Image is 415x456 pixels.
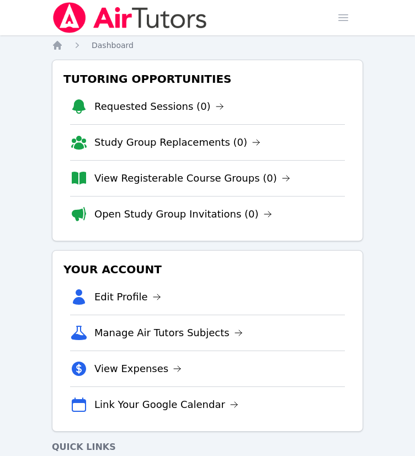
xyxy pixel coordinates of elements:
h4: Quick Links [52,441,363,454]
a: Study Group Replacements (0) [94,135,260,150]
nav: Breadcrumb [52,40,363,51]
h3: Tutoring Opportunities [61,69,354,89]
a: View Registerable Course Groups (0) [94,171,290,186]
span: Dashboard [92,41,134,50]
a: Link Your Google Calendar [94,397,238,412]
a: Manage Air Tutors Subjects [94,325,243,341]
img: Air Tutors [52,2,208,33]
a: View Expenses [94,361,182,377]
a: Dashboard [92,40,134,51]
a: Edit Profile [94,289,161,305]
a: Open Study Group Invitations (0) [94,206,272,222]
h3: Your Account [61,259,354,279]
a: Requested Sessions (0) [94,99,224,114]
